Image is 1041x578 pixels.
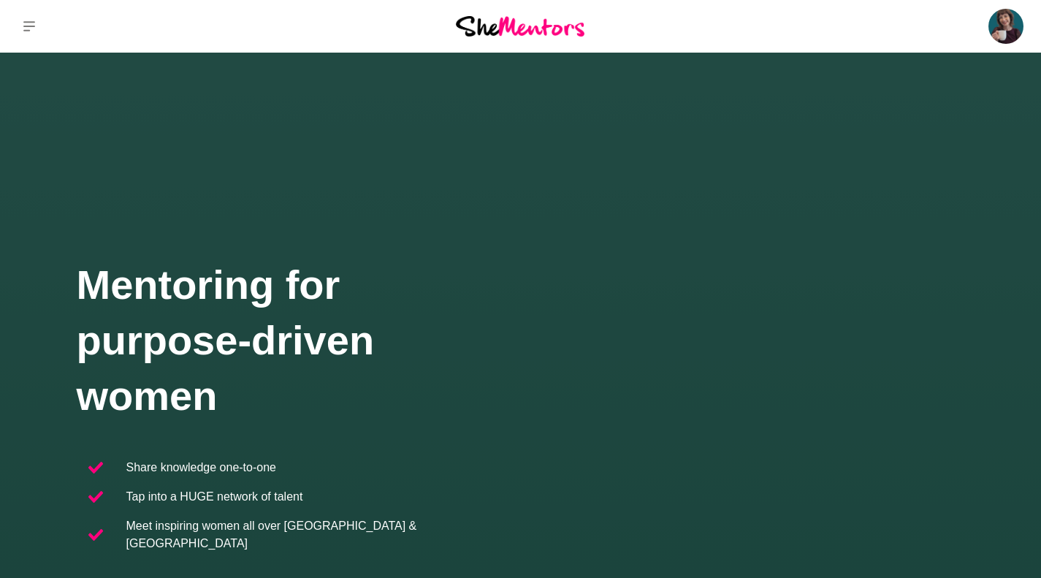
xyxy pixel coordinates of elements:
p: Meet inspiring women all over [GEOGRAPHIC_DATA] & [GEOGRAPHIC_DATA] [126,517,509,552]
p: Tap into a HUGE network of talent [126,488,303,506]
img: Christie Flora [988,9,1023,44]
p: Share knowledge one-to-one [126,459,276,476]
h1: Mentoring for purpose-driven women [77,257,521,424]
img: She Mentors Logo [456,16,584,36]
